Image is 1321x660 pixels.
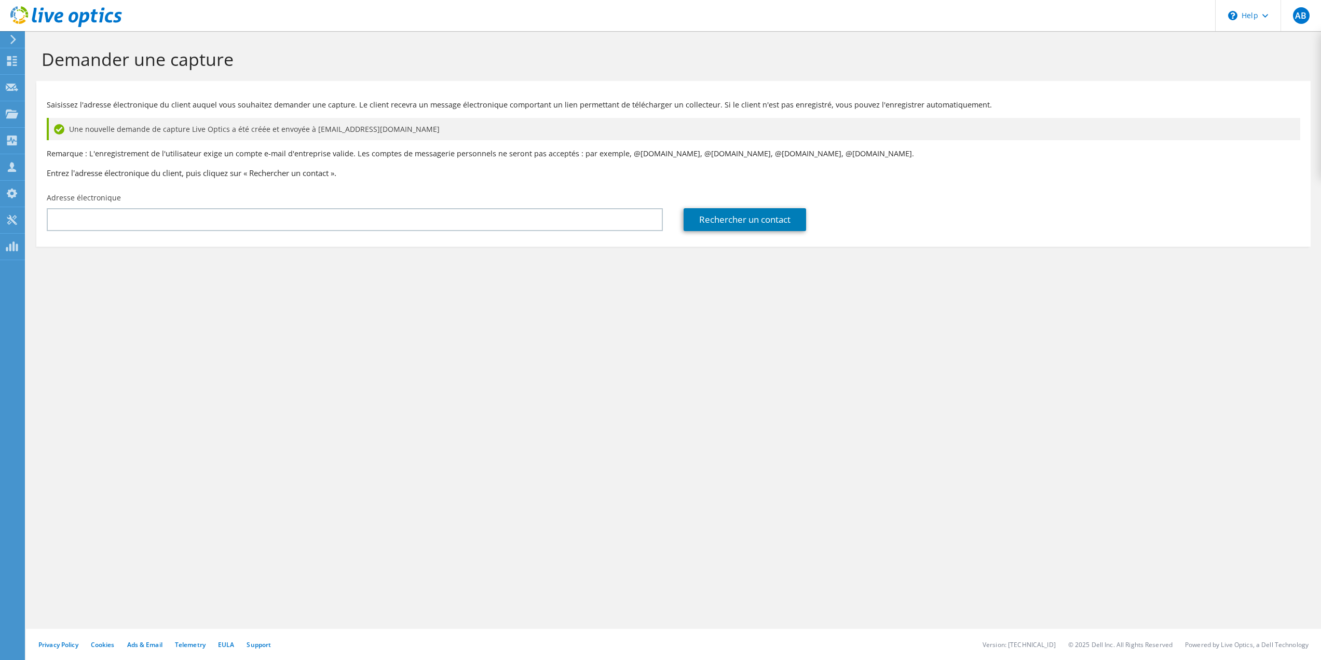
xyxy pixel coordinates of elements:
[1293,7,1310,24] span: AB
[47,167,1300,179] h3: Entrez l'adresse électronique du client, puis cliquez sur « Rechercher un contact ».
[47,99,1300,111] p: Saisissez l'adresse électronique du client auquel vous souhaitez demander une capture. Le client ...
[247,640,271,649] a: Support
[1185,640,1309,649] li: Powered by Live Optics, a Dell Technology
[983,640,1056,649] li: Version: [TECHNICAL_ID]
[91,640,115,649] a: Cookies
[684,208,806,231] a: Rechercher un contact
[47,193,121,203] label: Adresse électronique
[1068,640,1173,649] li: © 2025 Dell Inc. All Rights Reserved
[38,640,78,649] a: Privacy Policy
[69,124,440,135] span: Une nouvelle demande de capture Live Optics a été créée et envoyée à [EMAIL_ADDRESS][DOMAIN_NAME]
[175,640,206,649] a: Telemetry
[42,48,1300,70] h1: Demander une capture
[127,640,162,649] a: Ads & Email
[218,640,234,649] a: EULA
[1228,11,1237,20] svg: \n
[47,148,1300,159] p: Remarque : L'enregistrement de l'utilisateur exige un compte e-mail d'entreprise valide. Les comp...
